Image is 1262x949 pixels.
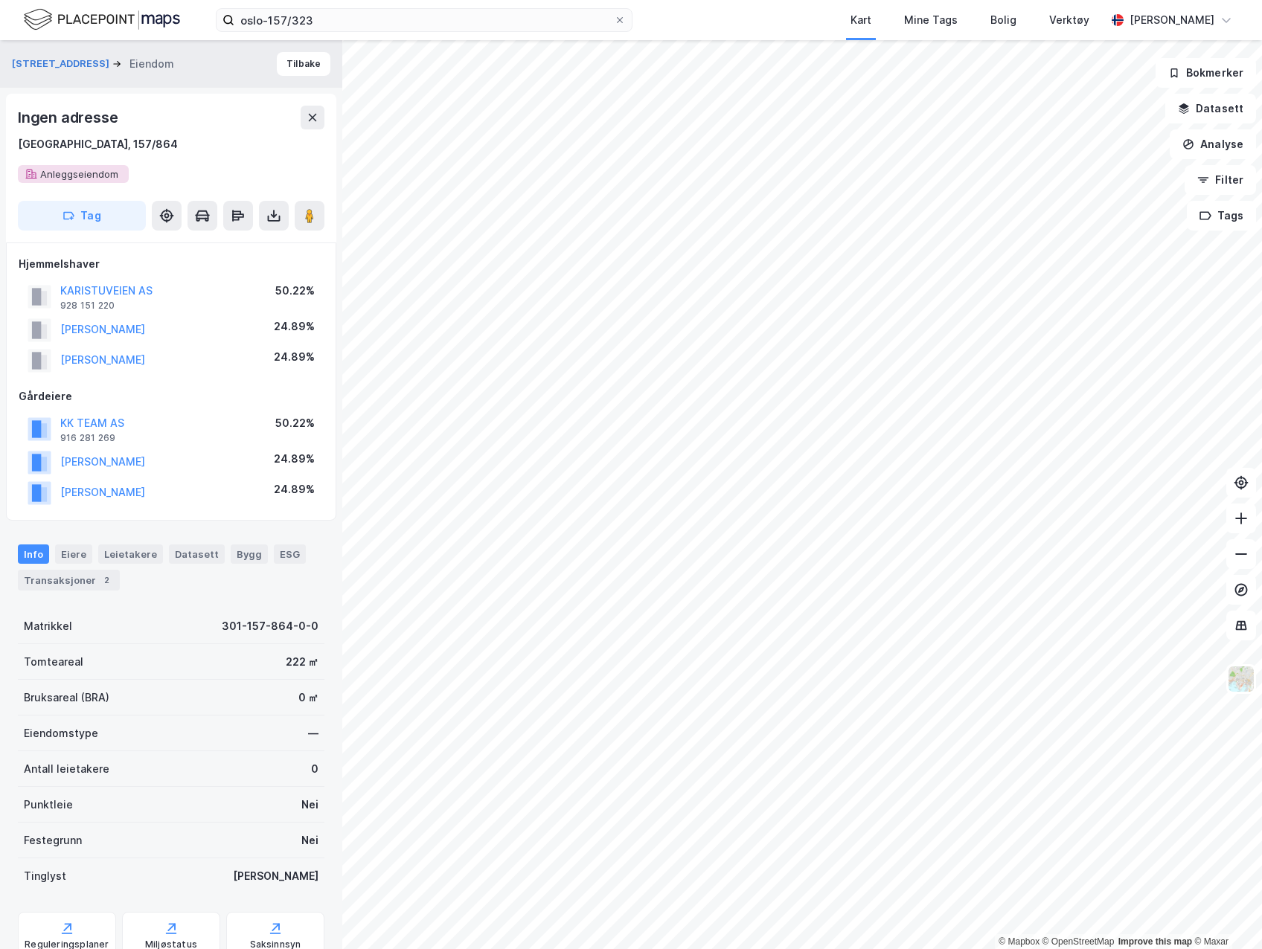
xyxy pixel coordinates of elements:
[24,7,180,33] img: logo.f888ab2527a4732fd821a326f86c7f29.svg
[1130,11,1214,29] div: [PERSON_NAME]
[24,867,66,885] div: Tinglyst
[298,689,318,707] div: 0 ㎡
[286,653,318,671] div: 222 ㎡
[60,432,115,444] div: 916 281 269
[1049,11,1089,29] div: Verktøy
[24,689,109,707] div: Bruksareal (BRA)
[1042,936,1115,947] a: OpenStreetMap
[12,57,112,71] button: [STREET_ADDRESS]
[18,135,178,153] div: [GEOGRAPHIC_DATA], 157/864
[55,544,92,564] div: Eiere
[18,106,121,129] div: Ingen adresse
[1165,94,1256,123] button: Datasett
[999,936,1040,947] a: Mapbox
[24,760,109,778] div: Antall leietakere
[274,480,315,498] div: 24.89%
[275,414,315,432] div: 50.22%
[1187,201,1256,231] button: Tags
[222,617,318,635] div: 301-157-864-0-0
[129,55,174,73] div: Eiendom
[24,617,72,635] div: Matrikkel
[1227,665,1255,693] img: Z
[1170,129,1256,159] button: Analyse
[18,544,49,564] div: Info
[990,11,1016,29] div: Bolig
[18,201,146,231] button: Tag
[234,9,614,31] input: Søk på adresse, matrikkel, gårdeiere, leietakere eller personer
[60,300,115,312] div: 928 151 220
[274,348,315,366] div: 24.89%
[851,11,871,29] div: Kart
[24,653,83,671] div: Tomteareal
[98,544,163,564] div: Leietakere
[19,255,324,273] div: Hjemmelshaver
[169,544,225,564] div: Datasett
[18,570,120,591] div: Transaksjoner
[904,11,958,29] div: Mine Tags
[24,724,98,742] div: Eiendomstype
[275,282,315,300] div: 50.22%
[1188,878,1262,949] iframe: Chat Widget
[1185,165,1256,195] button: Filter
[308,724,318,742] div: —
[301,831,318,849] div: Nei
[24,831,82,849] div: Festegrunn
[274,318,315,335] div: 24.89%
[233,867,318,885] div: [PERSON_NAME]
[301,796,318,814] div: Nei
[277,52,330,76] button: Tilbake
[311,760,318,778] div: 0
[1118,936,1192,947] a: Improve this map
[19,387,324,405] div: Gårdeiere
[99,573,114,588] div: 2
[1156,58,1256,88] button: Bokmerker
[24,796,73,814] div: Punktleie
[274,544,306,564] div: ESG
[231,544,268,564] div: Bygg
[274,450,315,468] div: 24.89%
